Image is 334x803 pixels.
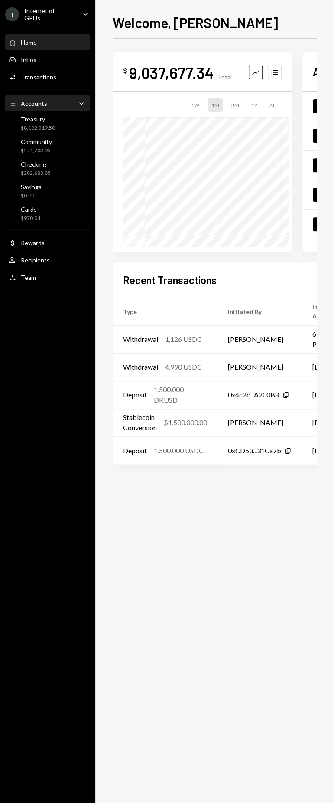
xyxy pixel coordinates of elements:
th: Type [113,298,217,325]
div: 1M [208,98,223,112]
div: ALL [266,98,282,112]
div: $1,500,000.00 [164,417,207,428]
div: 1,500,000 USDC [154,446,204,456]
h1: Welcome, [PERSON_NAME] [113,14,278,31]
div: Deposit [123,390,147,400]
a: Recipients [5,252,90,268]
div: Transactions [21,73,56,81]
div: Withdrawal [123,334,158,344]
div: Internet of GPUs... [24,7,75,22]
td: [PERSON_NAME] [217,353,302,381]
th: Initiated By [217,298,302,325]
a: Team [5,269,90,285]
a: Accounts [5,95,90,111]
div: Savings [21,183,42,190]
div: 0x4c2c...A200B8 [228,390,279,400]
td: [PERSON_NAME] [217,325,302,353]
div: $8,182,319.50 [21,125,55,132]
div: Rewards [21,239,45,246]
div: 1,126 USDC [165,334,202,344]
a: Community$571,703.95 [5,135,90,156]
div: 1W [188,98,203,112]
div: 1Y [248,98,261,112]
div: Recipients [21,256,50,264]
div: Cards [21,206,40,213]
div: $0.00 [21,192,42,200]
div: 4,990 USDC [165,362,202,372]
div: $282,683.85 [21,170,51,177]
div: Treasury [21,115,55,123]
div: Withdrawal [123,362,158,372]
div: 0xCD53...31Ca7b [228,446,281,456]
div: I [5,7,19,21]
div: Total [217,73,232,81]
a: Checking$282,683.85 [5,158,90,179]
a: Treasury$8,182,319.50 [5,113,90,134]
a: Rewards [5,235,90,250]
div: Accounts [21,100,47,107]
div: Deposit [123,446,147,456]
a: Savings$0.00 [5,180,90,201]
div: Home [21,39,37,46]
div: $970.04 [21,215,40,222]
div: 1,500,000 DKUSD [154,384,207,405]
td: [PERSON_NAME] [217,409,302,436]
div: $ [123,66,127,75]
div: 9,037,677.34 [129,63,214,82]
div: Checking [21,161,51,168]
div: Stablecoin Conversion [123,412,157,433]
div: 3M [228,98,243,112]
a: Transactions [5,69,90,85]
div: Community [21,138,52,145]
div: $571,703.95 [21,147,52,154]
a: Cards$970.04 [5,203,90,224]
div: Inbox [21,56,36,63]
h2: Recent Transactions [123,273,217,287]
div: Team [21,274,36,281]
a: Home [5,34,90,50]
a: Inbox [5,52,90,67]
